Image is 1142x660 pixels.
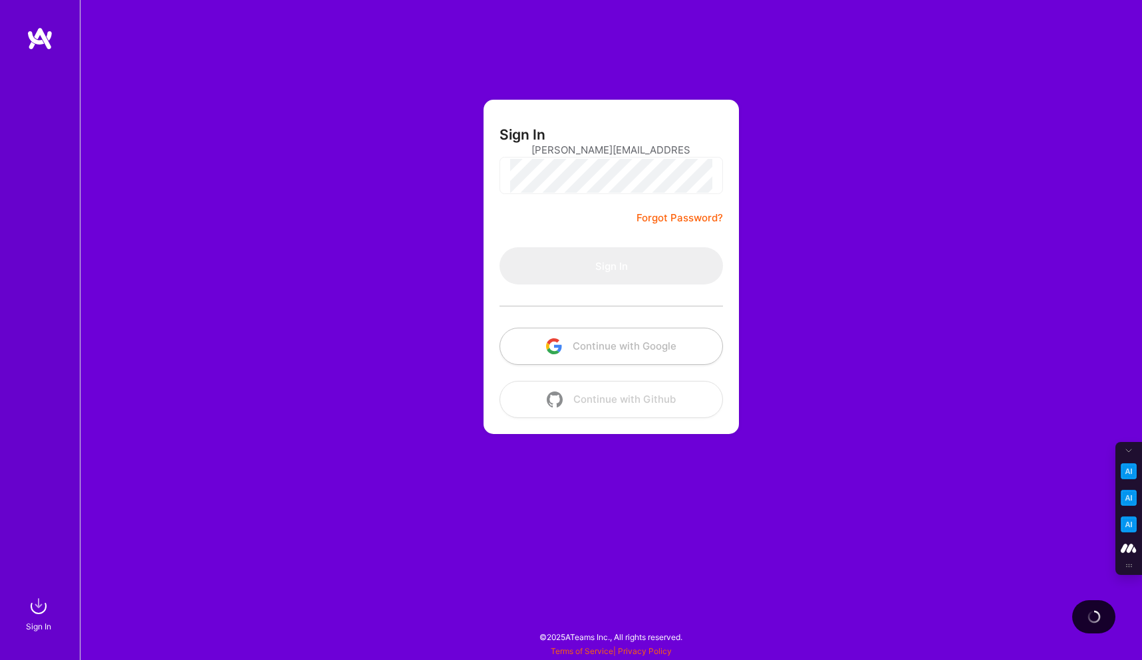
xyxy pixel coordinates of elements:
a: Privacy Policy [618,646,672,656]
img: Jargon Buster icon [1121,516,1137,532]
h3: Sign In [500,126,545,143]
div: Sign In [26,619,51,633]
button: Continue with Google [500,328,723,365]
img: icon [547,391,563,407]
img: Key Point Extractor icon [1121,463,1137,479]
button: Sign In [500,247,723,284]
img: logo [27,27,53,51]
span: | [551,646,672,656]
img: sign in [25,593,52,619]
img: icon [546,338,562,354]
img: Email Tone Analyzer icon [1121,490,1137,506]
a: sign inSign In [28,593,52,633]
div: © 2025 ATeams Inc., All rights reserved. [80,620,1142,653]
button: Continue with Github [500,381,723,418]
input: Email... [531,133,691,167]
a: Terms of Service [551,646,613,656]
img: loading [1085,607,1103,626]
a: Forgot Password? [637,210,723,226]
